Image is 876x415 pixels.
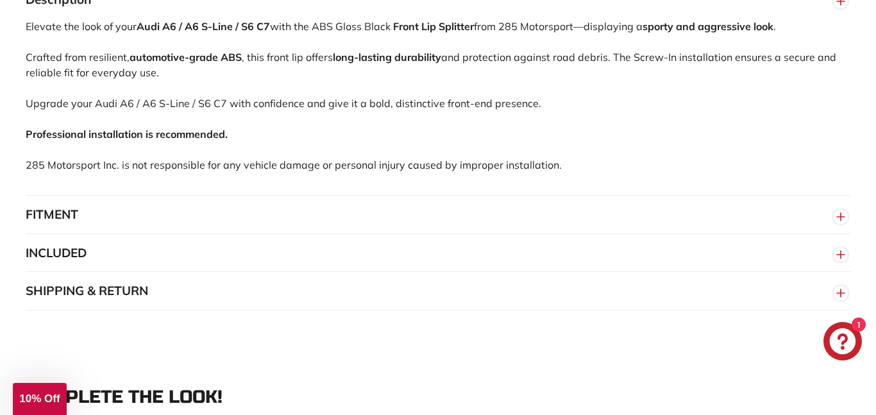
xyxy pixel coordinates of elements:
strong: Audi A6 / A6 S-Line / S6 C7 [137,20,270,33]
strong: Front Lip Splitter [393,20,474,33]
inbox-online-store-chat: Shopify online store chat [820,322,866,364]
span: 10% Off [19,393,60,405]
strong: sporty and aggressive look [643,20,773,33]
div: Complete the look! [26,387,850,407]
div: 10% Off [13,383,67,415]
button: FITMENT [26,196,850,234]
strong: Professional installation is recommended. [26,128,228,140]
button: INCLUDED [26,234,850,273]
button: SHIPPING & RETURN [26,272,850,310]
strong: long-lasting durability [333,51,441,64]
div: Elevate the look of your with the ABS Gloss Black from 285 Motorsport—displaying a . Crafted from... [26,19,850,195]
strong: automotive-grade ABS [130,51,242,64]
